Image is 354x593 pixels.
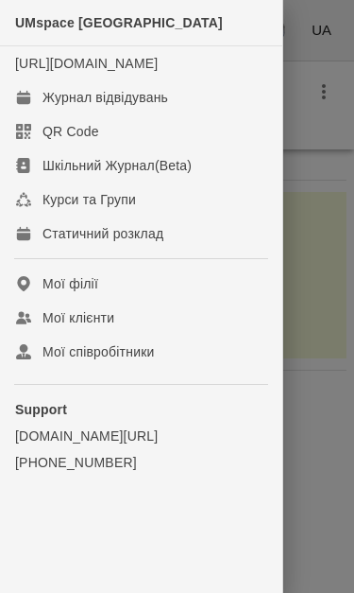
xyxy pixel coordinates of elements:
div: QR Code [42,122,99,141]
a: [PHONE_NUMBER] [15,453,267,472]
div: Статичний розклад [42,224,163,243]
p: Support [15,400,267,419]
div: Мої філії [42,274,98,293]
div: Шкільний Журнал(Beta) [42,156,192,175]
div: Мої клієнти [42,308,114,327]
a: [DOMAIN_NAME][URL] [15,427,267,445]
div: Мої співробітники [42,342,155,361]
a: [URL][DOMAIN_NAME] [15,56,158,71]
div: Курси та Групи [42,190,136,209]
div: Журнал відвідувань [42,88,168,107]
span: UMspace [GEOGRAPHIC_DATA] [15,15,223,30]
